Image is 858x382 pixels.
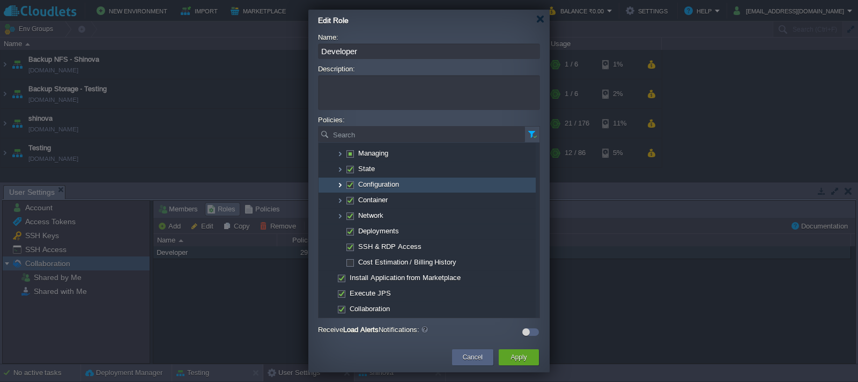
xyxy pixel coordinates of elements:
[336,271,337,286] img: AMDAwAAAACH5BAEAAAAALAAAAAABAAEAAAICRAEAOw==
[349,273,462,282] a: Install Application from Marketplace
[349,289,393,298] a: Execute JPS
[327,286,336,302] img: AMDAwAAAACH5BAEAAAAALAAAAAABAAEAAAICRAEAOw==
[344,224,346,239] img: AMDAwAAAACH5BAEAAAAALAAAAAABAAEAAAICRAEAOw==
[349,304,391,313] a: Collaboration
[336,209,344,224] img: AMDAwAAAACH5BAEAAAAALAAAAAABAAEAAAICRAEAOw==
[336,302,337,317] img: AMDAwAAAACH5BAEAAAAALAAAAAABAAEAAAICRAEAOw==
[336,178,344,193] img: AMDAwAAAACH5BAEAAAAALAAAAAABAAEAAAICRAEAOw==
[336,255,344,270] img: AMDAwAAAACH5BAEAAAAALAAAAAABAAEAAAICRAEAOw==
[357,211,385,220] a: Network
[318,324,521,336] label: Receive Notifications:
[357,149,390,158] a: Managing
[357,242,423,251] a: SSH & RDP Access
[357,258,458,267] a: Cost Estimation / Billing History
[318,16,349,25] span: Edit Role
[357,195,389,204] a: Container
[336,162,344,177] img: AMDAwAAAACH5BAEAAAAALAAAAAABAAEAAAICRAEAOw==
[336,240,344,255] img: AMDAwAAAACH5BAEAAAAALAAAAAABAAEAAAICRAEAOw==
[357,180,401,189] a: Configuration
[327,302,336,317] img: AMDAwAAAACH5BAEAAAAALAAAAAABAAEAAAICRAEAOw==
[344,178,346,193] img: AMDAwAAAACH5BAEAAAAALAAAAAABAAEAAAICRAEAOw==
[344,146,346,161] img: AMDAwAAAACH5BAEAAAAALAAAAAABAAEAAAICRAEAOw==
[318,63,357,75] label: Description:
[357,226,401,236] a: Deployments
[318,114,346,126] label: Policies:
[336,146,344,161] img: AMDAwAAAACH5BAEAAAAALAAAAAABAAEAAAICRAEAOw==
[344,209,346,224] img: AMDAwAAAACH5BAEAAAAALAAAAAABAAEAAAICRAEAOw==
[344,193,346,208] img: AMDAwAAAACH5BAEAAAAALAAAAAABAAEAAAICRAEAOw==
[327,271,336,286] img: AMDAwAAAACH5BAEAAAAALAAAAAABAAEAAAICRAEAOw==
[463,352,483,363] button: Cancel
[336,286,337,302] img: AMDAwAAAACH5BAEAAAAALAAAAAABAAEAAAICRAEAOw==
[357,164,376,173] a: State
[344,162,346,177] img: AMDAwAAAACH5BAEAAAAALAAAAAABAAEAAAICRAEAOw==
[336,224,344,239] img: AMDAwAAAACH5BAEAAAAALAAAAAABAAEAAAICRAEAOw==
[344,255,346,270] img: AMDAwAAAACH5BAEAAAAALAAAAAABAAEAAAICRAEAOw==
[336,193,344,208] img: AMDAwAAAACH5BAEAAAAALAAAAAABAAEAAAICRAEAOw==
[344,240,346,255] img: AMDAwAAAACH5BAEAAAAALAAAAAABAAEAAAICRAEAOw==
[318,32,340,43] label: Name:
[511,352,527,363] button: Apply
[343,326,379,334] b: Load Alerts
